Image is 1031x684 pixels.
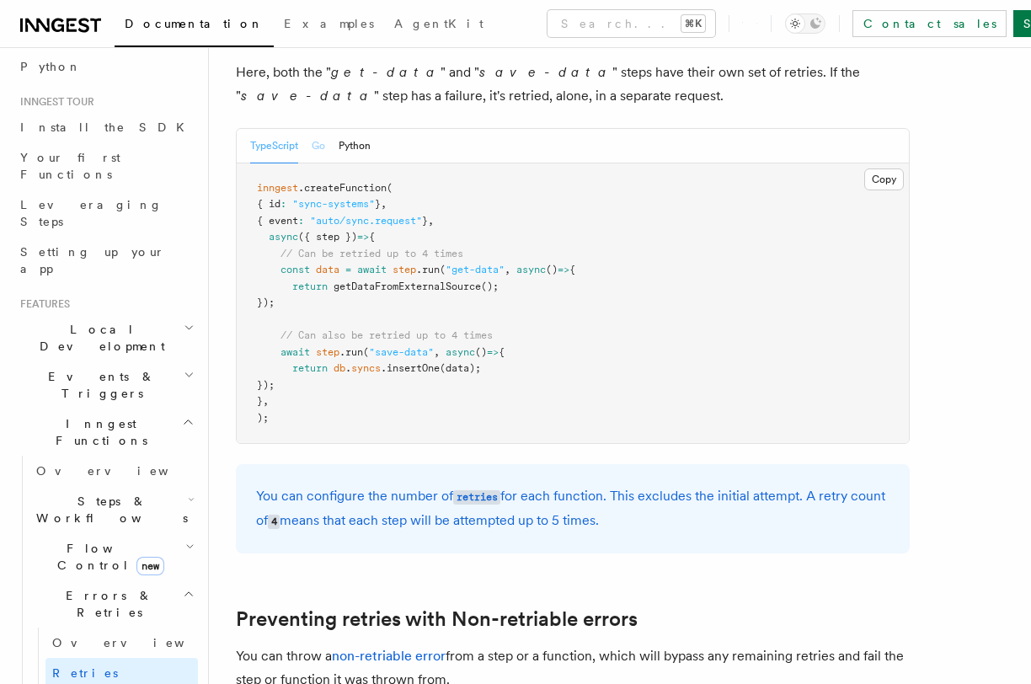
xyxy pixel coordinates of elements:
[479,64,612,80] em: save-data
[331,64,441,80] em: get-data
[332,648,446,664] a: non-retriable error
[864,168,904,190] button: Copy
[394,17,483,30] span: AgentKit
[250,129,298,163] button: TypeScript
[487,346,499,358] span: =>
[136,557,164,575] span: new
[13,361,198,409] button: Events & Triggers
[357,264,387,275] span: await
[546,264,558,275] span: ()
[334,362,345,374] span: db
[280,198,286,210] span: :
[499,346,505,358] span: {
[381,198,387,210] span: ,
[292,281,328,292] span: return
[292,198,375,210] span: "sync-systems"
[13,297,70,311] span: Features
[29,580,198,628] button: Errors & Retries
[280,248,463,259] span: // Can be retried up to 4 times
[29,486,198,533] button: Steps & Workflows
[13,112,198,142] a: Install the SDK
[292,362,328,374] span: return
[236,61,910,108] p: Here, both the " " and " " steps have their own set of retries. If the " " step has a failure, it...
[516,264,546,275] span: async
[369,346,434,358] span: "save-data"
[257,198,280,210] span: { id
[263,395,269,407] span: ,
[13,95,94,109] span: Inngest tour
[345,362,351,374] span: .
[357,231,369,243] span: =>
[434,346,440,358] span: ,
[280,264,310,275] span: const
[257,412,269,424] span: );
[453,488,500,504] a: retries
[453,490,500,505] code: retries
[52,666,118,680] span: Retries
[298,231,357,243] span: ({ step })
[428,215,434,227] span: ,
[20,60,82,73] span: Python
[20,120,195,134] span: Install the SDK
[29,456,198,486] a: Overview
[422,215,428,227] span: }
[548,10,715,37] button: Search...⌘K
[363,346,369,358] span: (
[339,129,371,163] button: Python
[416,264,440,275] span: .run
[115,5,274,47] a: Documentation
[334,281,481,292] span: getDataFromExternalSource
[256,484,889,533] p: You can configure the number of for each function. This excludes the initial attempt. A retry cou...
[13,314,198,361] button: Local Development
[13,409,198,456] button: Inngest Functions
[316,264,339,275] span: data
[45,628,198,658] a: Overview
[269,231,298,243] span: async
[446,346,475,358] span: async
[785,13,825,34] button: Toggle dark mode
[241,88,374,104] em: save-data
[446,264,505,275] span: "get-data"
[257,395,263,407] span: }
[284,17,374,30] span: Examples
[681,15,705,32] kbd: ⌘K
[310,215,422,227] span: "auto/sync.request"
[381,362,440,374] span: .insertOne
[20,198,163,228] span: Leveraging Steps
[52,636,226,649] span: Overview
[236,607,638,631] a: Preventing retries with Non-retriable errors
[440,264,446,275] span: (
[316,346,339,358] span: step
[13,321,184,355] span: Local Development
[558,264,569,275] span: =>
[384,5,494,45] a: AgentKit
[280,329,493,341] span: // Can also be retried up to 4 times
[268,515,280,529] code: 4
[13,368,184,402] span: Events & Triggers
[351,362,381,374] span: syncs
[29,540,185,574] span: Flow Control
[375,198,381,210] span: }
[13,142,198,190] a: Your first Functions
[29,533,198,580] button: Flow Controlnew
[257,297,275,308] span: });
[13,190,198,237] a: Leveraging Steps
[387,182,393,194] span: (
[312,129,325,163] button: Go
[481,281,499,292] span: ();
[20,151,120,181] span: Your first Functions
[298,182,387,194] span: .createFunction
[339,346,363,358] span: .run
[393,264,416,275] span: step
[29,493,188,526] span: Steps & Workflows
[505,264,510,275] span: ,
[440,362,481,374] span: (data);
[13,51,198,82] a: Python
[257,215,298,227] span: { event
[13,237,198,284] a: Setting up your app
[13,415,182,449] span: Inngest Functions
[274,5,384,45] a: Examples
[20,245,165,275] span: Setting up your app
[280,346,310,358] span: await
[852,10,1007,37] a: Contact sales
